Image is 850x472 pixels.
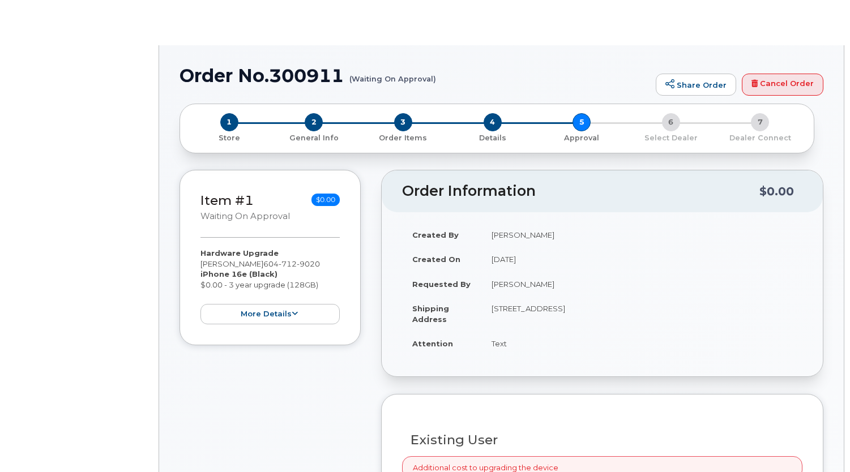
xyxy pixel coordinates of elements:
[200,248,279,258] strong: Hardware Upgrade
[481,296,802,331] td: [STREET_ADDRESS]
[358,131,448,143] a: 3 Order Items
[200,248,340,324] div: [PERSON_NAME] $0.00 - 3 year upgrade (128GB)
[297,259,320,268] span: 9020
[220,113,238,131] span: 1
[200,269,277,278] strong: iPhone 16e (Black)
[412,255,460,264] strong: Created On
[180,66,650,85] h1: Order No.300911
[656,74,736,96] a: Share Order
[349,66,436,83] small: (Waiting On Approval)
[481,222,802,247] td: [PERSON_NAME]
[448,131,537,143] a: 4 Details
[305,113,323,131] span: 2
[481,247,802,272] td: [DATE]
[274,133,354,143] p: General Info
[194,133,265,143] p: Store
[742,74,823,96] a: Cancel Order
[412,280,471,289] strong: Requested By
[759,181,794,202] div: $0.00
[263,259,320,268] span: 604
[279,259,297,268] span: 712
[411,433,794,447] h3: Existing User
[200,304,340,325] button: more details
[363,133,443,143] p: Order Items
[452,133,533,143] p: Details
[484,113,502,131] span: 4
[412,304,449,324] strong: Shipping Address
[200,192,254,208] a: Item #1
[189,131,270,143] a: 1 Store
[394,113,412,131] span: 3
[412,230,459,239] strong: Created By
[402,183,759,199] h2: Order Information
[412,339,453,348] strong: Attention
[270,131,359,143] a: 2 General Info
[311,194,340,206] span: $0.00
[481,331,802,356] td: Text
[200,211,290,221] small: Waiting On Approval
[481,272,802,297] td: [PERSON_NAME]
